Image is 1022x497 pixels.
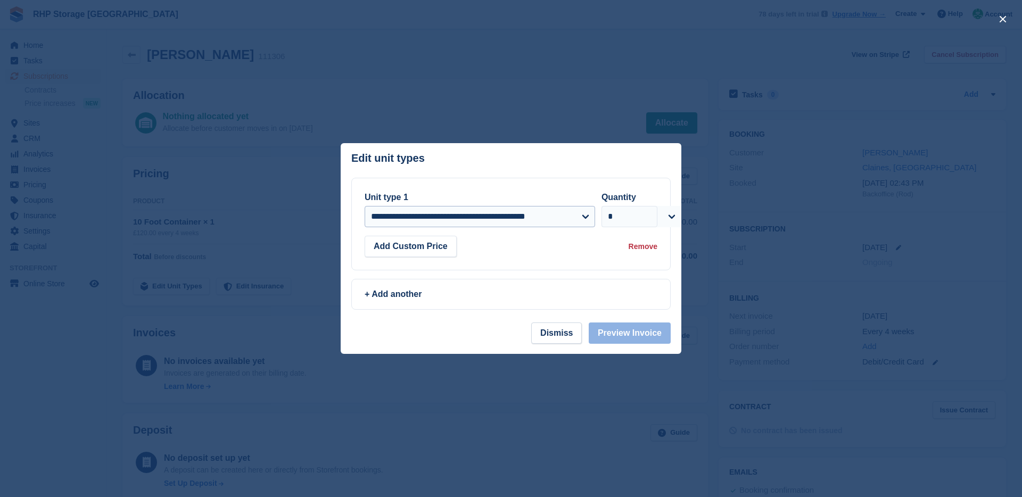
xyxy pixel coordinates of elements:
[351,279,671,310] a: + Add another
[994,11,1011,28] button: close
[365,236,457,257] button: Add Custom Price
[351,152,425,164] p: Edit unit types
[531,322,582,344] button: Dismiss
[601,193,636,202] label: Quantity
[589,322,671,344] button: Preview Invoice
[629,241,657,252] div: Remove
[365,288,657,301] div: + Add another
[365,193,408,202] label: Unit type 1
